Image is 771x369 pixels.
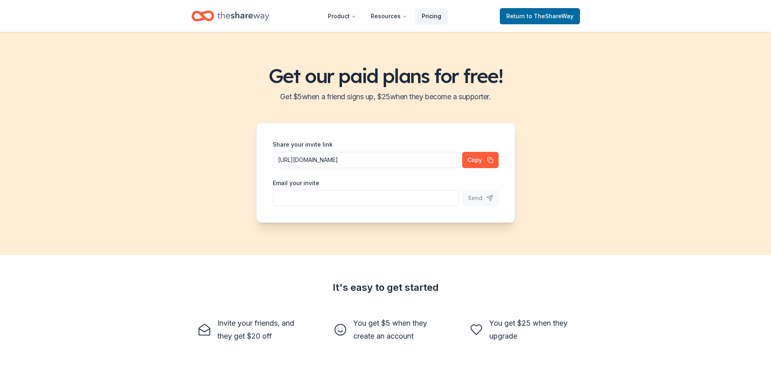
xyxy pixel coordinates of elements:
button: Resources [364,8,414,24]
h1: Get our paid plans for free! [10,64,761,87]
h2: Get $ 5 when a friend signs up, $ 25 when they become a supporter. [10,90,761,103]
div: You get $5 when they create an account [353,317,438,343]
button: Product [321,8,363,24]
a: Pricing [415,8,448,24]
div: Invite your friends, and they get $20 off [217,317,302,343]
button: Copy [462,152,499,168]
label: Email your invite [273,179,319,187]
span: to TheShareWay [527,13,573,19]
div: You get $25 when they upgrade [489,317,573,343]
a: Returnto TheShareWay [500,8,580,24]
div: It's easy to get started [191,281,580,294]
nav: Main [321,6,448,26]
label: Share your invite link [273,141,333,149]
span: Return [506,11,573,21]
a: Home [191,6,269,26]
